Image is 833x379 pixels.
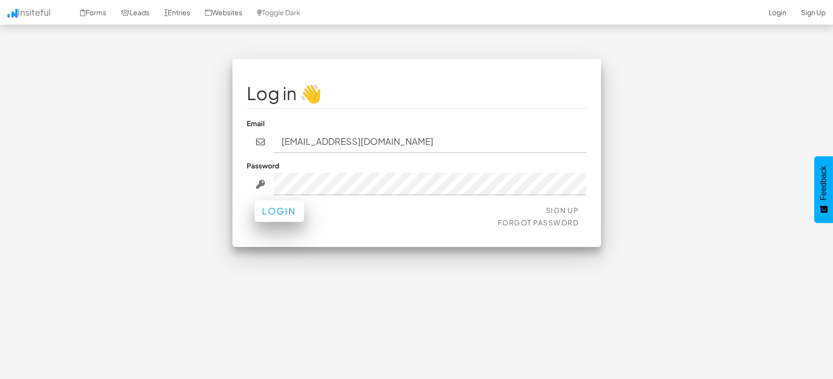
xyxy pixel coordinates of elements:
span: Feedback [819,166,828,200]
label: Password [247,161,280,170]
img: icon.png [7,9,18,18]
label: Email [247,118,265,128]
button: Feedback - Show survey [814,156,833,223]
a: Forgot Password [498,218,579,227]
button: Login [255,200,304,222]
h1: Log in 👋 [247,83,586,103]
a: Sign Up [546,206,579,215]
input: john@doe.com [274,131,586,153]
